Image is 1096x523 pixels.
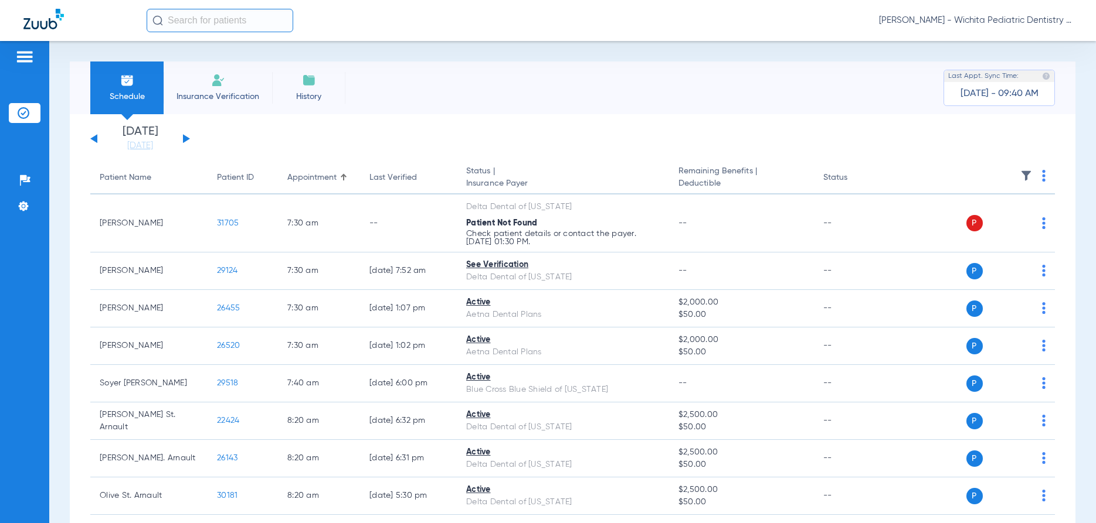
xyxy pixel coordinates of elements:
td: [PERSON_NAME] [90,252,208,290]
span: P [966,263,983,279]
span: $50.00 [678,309,805,321]
span: 26143 [217,454,237,462]
td: [PERSON_NAME]. Arnault [90,440,208,477]
td: 7:30 AM [278,327,360,365]
td: 7:30 AM [278,194,360,252]
div: Active [466,409,660,421]
div: Active [466,296,660,309]
div: Appointment [287,172,337,184]
span: P [966,375,983,392]
span: $2,500.00 [678,484,805,496]
img: hamburger-icon [15,50,34,64]
span: 31705 [217,219,239,227]
span: $50.00 [678,421,805,433]
td: 8:20 AM [278,440,360,477]
div: Active [466,446,660,459]
div: Delta Dental of [US_STATE] [466,496,660,508]
span: P [966,450,983,467]
div: Patient ID [217,172,254,184]
img: group-dot-blue.svg [1042,265,1046,276]
td: [DATE] 6:32 PM [360,402,457,440]
span: $2,000.00 [678,296,805,309]
th: Remaining Benefits | [669,162,814,194]
div: Active [466,334,660,346]
input: Search for patients [147,9,293,32]
img: Manual Insurance Verification [211,73,225,87]
span: 29518 [217,379,238,387]
img: group-dot-blue.svg [1042,452,1046,464]
span: P [966,338,983,354]
div: Delta Dental of [US_STATE] [466,421,660,433]
span: [DATE] - 09:40 AM [961,88,1039,100]
span: 29124 [217,266,237,275]
span: P [966,215,983,231]
td: [DATE] 1:07 PM [360,290,457,327]
th: Status [814,162,893,194]
th: Status | [457,162,669,194]
span: P [966,413,983,429]
span: [PERSON_NAME] - Wichita Pediatric Dentistry [GEOGRAPHIC_DATA] [879,15,1073,26]
span: 26455 [217,304,240,312]
img: group-dot-blue.svg [1042,170,1046,182]
span: Last Appt. Sync Time: [948,70,1019,82]
span: Deductible [678,177,805,190]
div: Patient Name [100,172,198,184]
td: [DATE] 5:30 PM [360,477,457,515]
div: Last Verified [369,172,447,184]
img: last sync help info [1042,72,1050,80]
span: $50.00 [678,346,805,358]
td: [PERSON_NAME] [90,327,208,365]
img: group-dot-blue.svg [1042,340,1046,351]
div: Delta Dental of [US_STATE] [466,271,660,283]
td: -- [814,194,893,252]
span: 26520 [217,341,240,350]
td: [DATE] 6:00 PM [360,365,457,402]
span: $50.00 [678,496,805,508]
img: filter.svg [1020,170,1032,182]
td: [PERSON_NAME] [90,290,208,327]
td: -- [360,194,457,252]
span: History [281,91,337,102]
img: group-dot-blue.svg [1042,217,1046,229]
span: P [966,300,983,317]
span: -- [678,379,687,387]
td: [DATE] 6:31 PM [360,440,457,477]
div: Patient Name [100,172,151,184]
td: 8:20 AM [278,477,360,515]
td: -- [814,402,893,440]
td: Olive St. Arnault [90,477,208,515]
div: Delta Dental of [US_STATE] [466,459,660,471]
td: 7:30 AM [278,252,360,290]
div: Active [466,484,660,496]
li: [DATE] [105,126,175,152]
td: -- [814,440,893,477]
div: See Verification [466,259,660,271]
td: -- [814,290,893,327]
div: Delta Dental of [US_STATE] [466,201,660,213]
div: Blue Cross Blue Shield of [US_STATE] [466,384,660,396]
td: 7:30 AM [278,290,360,327]
span: $2,500.00 [678,409,805,421]
div: Patient ID [217,172,269,184]
span: 22424 [217,416,239,425]
td: -- [814,477,893,515]
img: Search Icon [152,15,163,26]
img: History [302,73,316,87]
iframe: Chat Widget [1037,467,1096,523]
a: [DATE] [105,140,175,152]
td: -- [814,252,893,290]
img: group-dot-blue.svg [1042,377,1046,389]
td: 7:40 AM [278,365,360,402]
img: Zuub Logo [23,9,64,29]
td: [PERSON_NAME] St. Arnault [90,402,208,440]
div: Active [466,371,660,384]
img: group-dot-blue.svg [1042,415,1046,426]
div: Appointment [287,172,351,184]
img: group-dot-blue.svg [1042,302,1046,314]
span: -- [678,266,687,275]
td: [PERSON_NAME] [90,194,208,252]
p: Check patient details or contact the payer. [DATE] 01:30 PM. [466,230,660,246]
img: Schedule [120,73,134,87]
span: $2,000.00 [678,334,805,346]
